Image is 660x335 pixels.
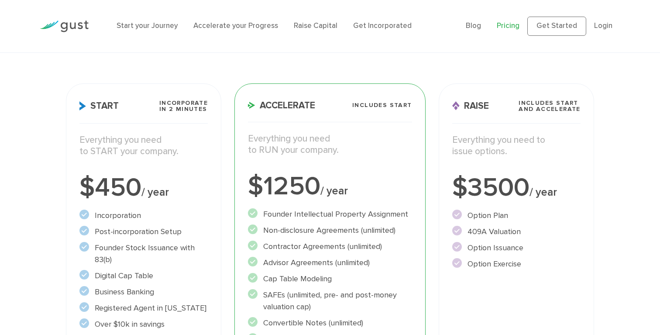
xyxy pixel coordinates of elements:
[193,21,278,30] a: Accelerate your Progress
[452,175,581,201] div: $3500
[248,101,315,110] span: Accelerate
[320,184,348,197] span: / year
[519,100,581,112] span: Includes START and ACCELERATE
[248,224,412,236] li: Non-disclosure Agreements (unlimited)
[527,17,586,36] a: Get Started
[79,226,208,238] li: Post-incorporation Setup
[248,317,412,329] li: Convertible Notes (unlimited)
[248,257,412,269] li: Advisor Agreements (unlimited)
[353,21,412,30] a: Get Incorporated
[79,210,208,221] li: Incorporation
[79,286,208,298] li: Business Banking
[79,242,208,266] li: Founder Stock Issuance with 83(b)
[248,289,412,313] li: SAFEs (unlimited, pre- and post-money valuation cap)
[594,21,612,30] a: Login
[79,318,208,330] li: Over $10k in savings
[79,101,119,111] span: Start
[248,241,412,252] li: Contractor Agreements (unlimited)
[452,258,581,270] li: Option Exercise
[497,21,519,30] a: Pricing
[248,133,412,156] p: Everything you need to RUN your company.
[248,273,412,285] li: Cap Table Modeling
[529,186,557,199] span: / year
[248,208,412,220] li: Founder Intellectual Property Assignment
[79,101,86,111] img: Start Icon X2
[248,102,255,109] img: Accelerate Icon
[79,135,208,158] p: Everything you need to START your company.
[452,210,581,221] li: Option Plan
[452,101,489,111] span: Raise
[452,101,460,111] img: Raise Icon
[452,135,581,158] p: Everything you need to issue options.
[117,21,178,30] a: Start your Journey
[79,175,208,201] div: $450
[452,242,581,254] li: Option Issuance
[141,186,169,199] span: / year
[466,21,481,30] a: Blog
[352,102,412,108] span: Includes START
[79,302,208,314] li: Registered Agent in [US_STATE]
[159,100,208,112] span: Incorporate in 2 Minutes
[79,270,208,282] li: Digital Cap Table
[248,173,412,200] div: $1250
[40,21,89,32] img: Gust Logo
[452,226,581,238] li: 409A Valuation
[294,21,337,30] a: Raise Capital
